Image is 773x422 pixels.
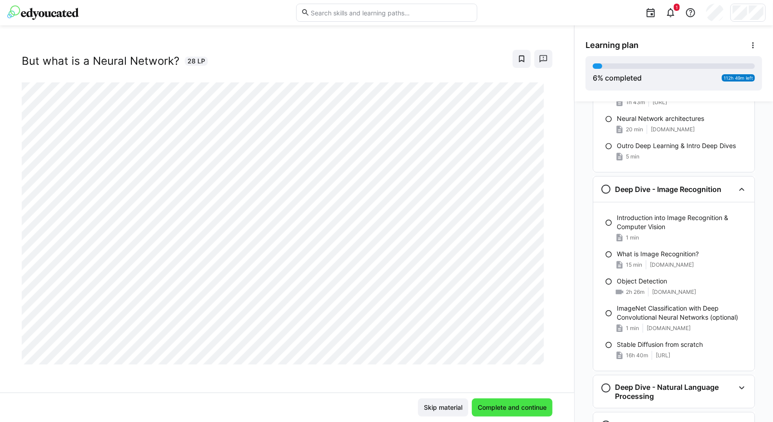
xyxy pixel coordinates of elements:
span: [URL] [653,99,667,106]
p: Outro Deep Learning & Intro Deep Dives [617,141,736,150]
span: [DOMAIN_NAME] [651,126,695,133]
h3: Deep Dive - Image Recognition [615,185,721,194]
p: ImageNet Classification with Deep Convolutional Neural Networks (optional) [617,304,747,322]
button: Complete and continue [472,398,552,417]
span: 6 [593,73,597,82]
span: 15 min [626,261,642,269]
span: Complete and continue [476,403,548,412]
p: Neural Network architectures [617,114,704,123]
span: 5 min [626,153,639,160]
input: Search skills and learning paths… [310,9,472,17]
span: 28 LP [187,57,205,66]
span: [DOMAIN_NAME] [650,261,694,269]
span: [DOMAIN_NAME] [647,325,691,332]
div: % completed [593,72,642,83]
span: 1 min [626,325,639,332]
p: What is Image Recognition? [617,249,699,259]
h3: Deep Dive - Natural Language Processing [615,383,735,401]
p: Introduction into Image Recognition & Computer Vision [617,213,747,231]
span: 2h 26m [626,288,644,296]
button: Skip material [418,398,468,417]
span: 112h 49m left [724,75,753,81]
span: 1 [676,5,678,10]
span: Learning plan [586,40,639,50]
span: Skip material [423,403,464,412]
span: 1h 43m [626,99,645,106]
span: 16h 40m [626,352,648,359]
span: [DOMAIN_NAME] [652,288,696,296]
span: 20 min [626,126,643,133]
span: [URL] [656,352,670,359]
h2: But what is a Neural Network? [22,54,179,68]
span: 1 min [626,234,639,241]
p: Stable Diffusion from scratch [617,340,703,349]
p: Object Detection [617,277,667,286]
